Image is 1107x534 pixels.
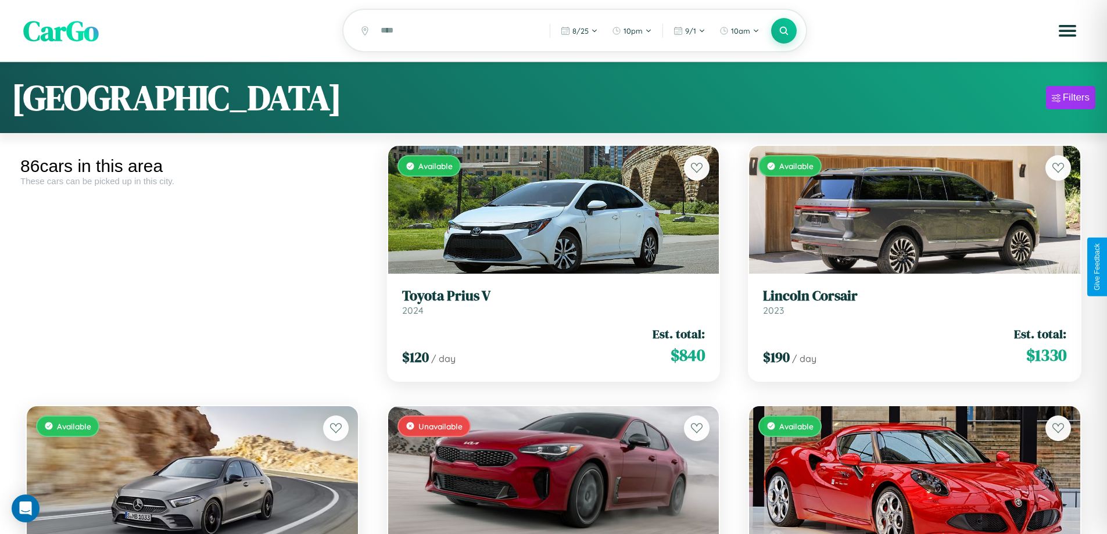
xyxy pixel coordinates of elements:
span: $ 190 [763,347,790,367]
button: 9/1 [668,21,711,40]
span: $ 1330 [1026,343,1066,367]
h3: Toyota Prius V [402,288,705,304]
span: CarGo [23,12,99,50]
span: / day [792,353,816,364]
span: 8 / 25 [572,26,589,35]
span: $ 840 [671,343,705,367]
span: Available [57,421,91,431]
button: 10am [714,21,765,40]
span: Available [779,161,814,171]
span: Available [418,161,453,171]
button: 10pm [606,21,658,40]
div: Filters [1063,92,1090,103]
span: Available [779,421,814,431]
span: 10am [731,26,750,35]
h1: [GEOGRAPHIC_DATA] [12,74,342,121]
button: Open menu [1051,15,1084,47]
span: 9 / 1 [685,26,696,35]
div: These cars can be picked up in this city. [20,176,364,186]
span: / day [431,353,456,364]
div: Give Feedback [1093,243,1101,291]
span: 10pm [624,26,643,35]
span: $ 120 [402,347,429,367]
a: Toyota Prius V2024 [402,288,705,316]
span: 2024 [402,304,424,316]
span: Est. total: [1014,325,1066,342]
span: Est. total: [653,325,705,342]
span: Unavailable [418,421,463,431]
button: 8/25 [555,21,604,40]
span: 2023 [763,304,784,316]
button: Filters [1046,86,1095,109]
a: Lincoln Corsair2023 [763,288,1066,316]
div: 86 cars in this area [20,156,364,176]
div: Open Intercom Messenger [12,494,40,522]
h3: Lincoln Corsair [763,288,1066,304]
